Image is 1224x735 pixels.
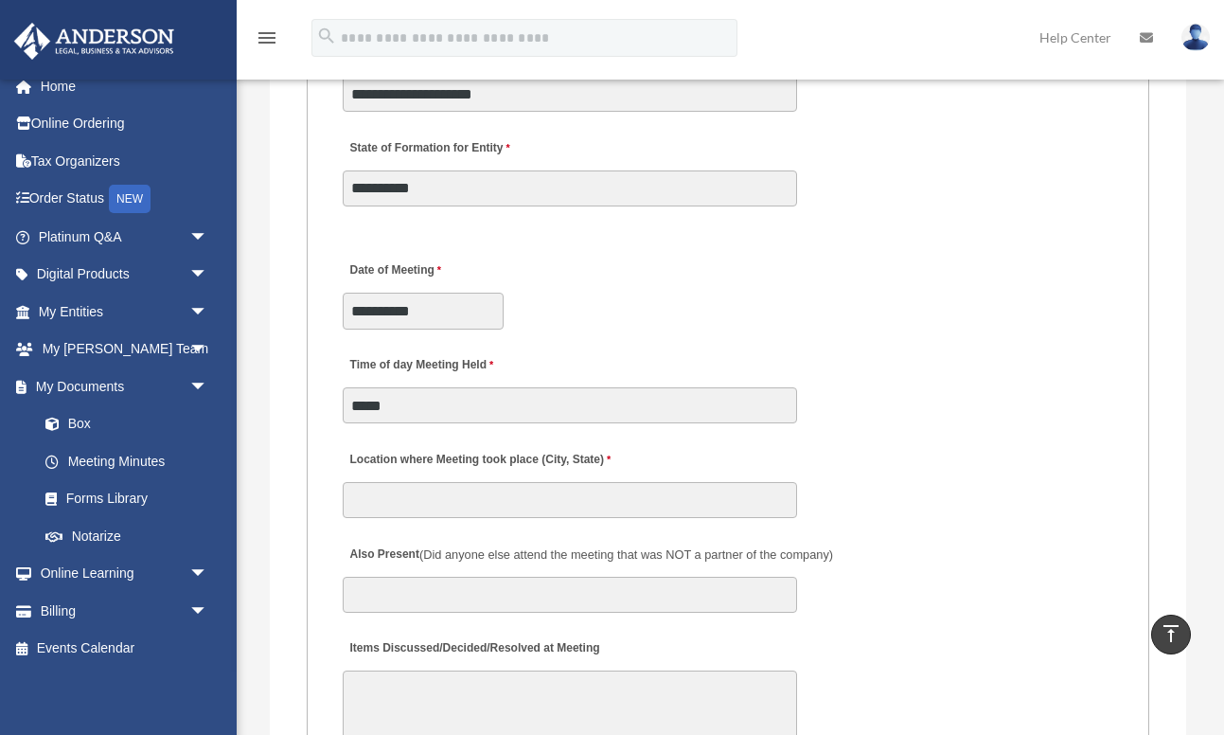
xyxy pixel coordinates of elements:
a: My [PERSON_NAME] Teamarrow_drop_down [13,331,237,368]
a: Tax Organizers [13,142,237,180]
a: Digital Productsarrow_drop_down [13,256,237,294]
a: Online Learningarrow_drop_down [13,555,237,593]
span: (Did anyone else attend the meeting that was NOT a partner of the company) [419,547,833,562]
a: Events Calendar [13,630,237,668]
a: Box [27,405,237,443]
a: vertical_align_top [1151,615,1191,654]
img: Anderson Advisors Platinum Portal [9,23,180,60]
label: Location where Meeting took place (City, State) [343,447,615,473]
div: NEW [109,185,151,213]
a: Billingarrow_drop_down [13,592,237,630]
a: Home [13,67,237,105]
span: arrow_drop_down [189,367,227,406]
a: Online Ordering [13,105,237,143]
label: Also Present [343,542,838,567]
label: Date of Meeting [343,259,523,284]
label: Time of day Meeting Held [343,353,523,379]
span: arrow_drop_down [189,592,227,631]
a: Order StatusNEW [13,180,237,219]
span: arrow_drop_down [189,256,227,295]
a: Platinum Q&Aarrow_drop_down [13,218,237,256]
a: Meeting Minutes [27,442,227,480]
a: Notarize [27,517,237,555]
span: arrow_drop_down [189,293,227,332]
label: Items Discussed/Decided/Resolved at Meeting [343,636,604,662]
i: vertical_align_top [1160,622,1182,645]
label: State of Formation for Entity [343,135,514,161]
a: My Documentsarrow_drop_down [13,367,237,405]
span: arrow_drop_down [189,555,227,594]
i: menu [256,27,278,49]
a: My Entitiesarrow_drop_down [13,293,237,331]
span: arrow_drop_down [189,331,227,369]
i: search [316,26,337,46]
a: Forms Library [27,480,237,518]
a: menu [256,33,278,49]
img: User Pic [1181,24,1210,51]
span: arrow_drop_down [189,218,227,257]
